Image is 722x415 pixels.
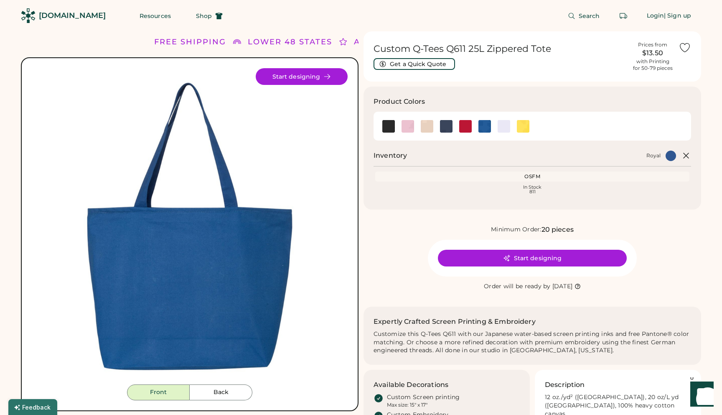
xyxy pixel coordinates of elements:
[374,380,448,390] h3: Available Decorations
[438,250,627,266] button: Start designing
[154,36,226,48] div: FREE SHIPPING
[491,225,541,234] div: Minimum Order:
[632,48,674,58] div: $13.50
[545,380,585,390] h3: Description
[459,120,472,133] div: Red
[552,282,573,291] div: [DATE]
[646,152,661,159] div: Royal
[374,317,536,327] h2: Expertly Crafted Screen Printing & Embroidery
[682,377,718,413] iframe: Front Chat
[498,120,510,133] div: White
[558,8,610,24] button: Search
[402,120,414,133] div: Light Pink
[478,120,491,133] div: Royal
[498,120,510,133] img: White Swatch Image
[382,120,395,133] div: Black
[541,225,574,235] div: 20 pieces
[615,8,632,24] button: Retrieve an order
[421,120,433,133] img: Natural Swatch Image
[402,120,414,133] img: Light Pink Swatch Image
[638,41,667,48] div: Prices from
[517,120,529,133] div: Yellow
[374,58,455,70] button: Get a Quick Quote
[256,68,348,85] button: Start designing
[517,120,529,133] img: Yellow Swatch Image
[196,13,212,19] span: Shop
[459,120,472,133] img: Red Swatch Image
[664,12,691,20] div: | Sign up
[647,12,664,20] div: Login
[32,68,348,384] div: Q611 Style Image
[377,173,688,180] div: OSFM
[127,384,190,400] button: Front
[186,8,233,24] button: Shop
[190,384,252,400] button: Back
[387,393,460,402] div: Custom Screen printing
[387,402,427,408] div: Max size: 15" x 17"
[382,120,395,133] img: Black Swatch Image
[32,68,348,384] img: Q611 - Royal Front Image
[354,36,412,48] div: ALL ORDERS
[377,185,688,194] div: In Stock 811
[374,97,425,107] h3: Product Colors
[374,330,691,355] div: Customize this Q-Tees Q611 with our Japanese water-based screen printing inks and free Pantone® c...
[421,120,433,133] div: Natural
[633,58,673,72] div: with Printing for 50-79 pieces
[440,120,453,133] img: Navy Swatch Image
[21,8,36,23] img: Rendered Logo - Screens
[374,151,407,161] h2: Inventory
[130,8,181,24] button: Resources
[440,120,453,133] div: Navy
[39,10,106,21] div: [DOMAIN_NAME]
[484,282,551,291] div: Order will be ready by
[478,120,491,133] img: Royal Swatch Image
[579,13,600,19] span: Search
[374,43,627,55] h1: Custom Q-Tees Q611 25L Zippered Tote
[248,36,332,48] div: LOWER 48 STATES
